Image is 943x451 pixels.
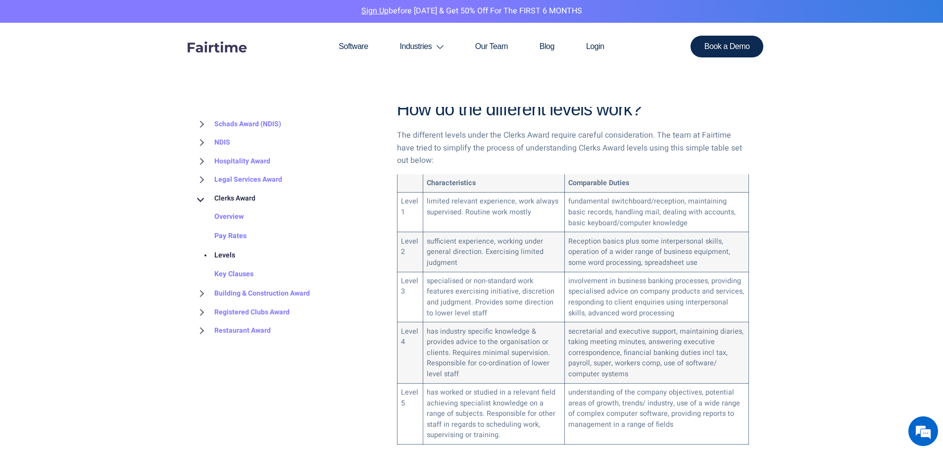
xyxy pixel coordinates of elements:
[195,189,255,208] a: Clerks Award
[5,289,189,323] textarea: Enter details in the input field
[564,272,748,322] td: involvement in business banking processes, providing specialised advice on company products and s...
[195,115,281,134] a: Schads Award (NDIS)
[195,303,290,322] a: Registered Clubs Award
[195,321,271,340] a: Restaurant Award
[459,23,524,70] a: Our Team
[195,284,310,303] a: Building & Construction Award
[691,36,764,57] a: Book a Demo
[397,272,423,322] td: Level 3
[17,50,42,74] img: d_7003521856_operators_12627000000521031
[397,129,749,167] p: The different levels under the Clerks Award require careful consideration. The team at Fairtime h...
[195,246,235,265] a: Levels
[704,43,750,50] span: Book a Demo
[195,227,247,246] a: Pay Rates
[195,265,253,285] a: Key Clauses
[564,383,748,444] td: understanding of the company objectives, potential areas of growth, trends/ industry, use of a wi...
[423,322,564,383] td: has industry specific knowledge & provides advice to the organisation or clients. Requires minima...
[195,171,282,190] a: Legal Services Award
[195,208,244,227] a: Overview
[361,5,389,17] a: Sign Up
[397,193,423,232] td: Level 1
[397,98,749,121] h2: How do the different levels work?
[423,383,564,444] td: has worked or studied in a relevant field achieving specialist knowledge on a range of subjects. ...
[423,232,564,272] td: sufficient experience, working under general direction. Exercising limited judgment
[195,115,382,340] nav: BROWSE TOPICS
[564,232,748,272] td: Reception basics plus some interpersonal skills, operation of a wider range of business equipment...
[51,55,166,69] div: Need Clerks Rates?
[162,5,186,29] div: Minimize live chat window
[397,322,423,383] td: Level 4
[564,193,748,232] td: fundamental switchboard/reception, maintaining basic records, handling mail, dealing with account...
[423,272,564,322] td: specialised or non-standard work features exercising initiative, discretion and judgment. Provide...
[570,23,620,70] a: Login
[564,322,748,383] td: secretarial and executive support, maintaining diaries, taking meeting minutes, answering executi...
[568,178,629,188] strong: Comparable Duties
[7,5,936,18] p: before [DATE] & Get 50% Off for the FIRST 6 MONTHS
[423,193,564,232] td: limited relevant experience, work always supervised. Routine work mostly
[323,23,384,70] a: Software
[195,94,382,340] div: BROWSE TOPICS
[427,178,476,188] strong: Characteristics
[17,193,72,200] div: Need Clerks Rates?
[23,213,156,224] div: We'll Send Them to You
[397,383,423,444] td: Level 5
[397,232,423,272] td: Level 2
[195,152,270,171] a: Hospitality Award
[128,251,156,263] div: Submit
[524,23,570,70] a: Blog
[384,23,459,70] a: Industries
[195,134,230,152] a: NDIS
